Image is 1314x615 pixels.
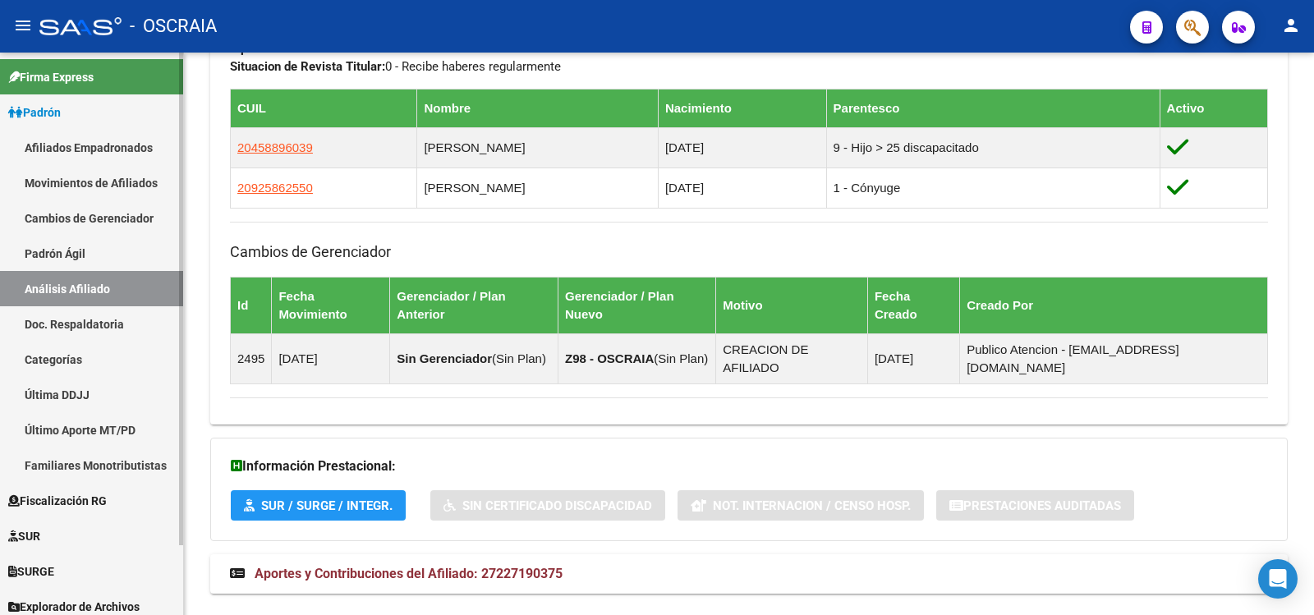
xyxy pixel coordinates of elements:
[716,277,868,333] th: Motivo
[1281,16,1301,35] mat-icon: person
[8,492,107,510] span: Fiscalización RG
[397,351,492,365] strong: Sin Gerenciador
[826,127,1160,168] td: 9 - Hijo > 25 discapacitado
[713,498,911,513] span: Not. Internacion / Censo Hosp.
[960,277,1268,333] th: Creado Por
[390,333,558,383] td: ( )
[678,490,924,521] button: Not. Internacion / Censo Hosp.
[462,498,652,513] span: Sin Certificado Discapacidad
[558,277,716,333] th: Gerenciador / Plan Nuevo
[430,490,665,521] button: Sin Certificado Discapacidad
[130,8,217,44] span: - OSCRAIA
[231,333,272,383] td: 2495
[716,333,868,383] td: CREACION DE AFILIADO
[1160,89,1267,127] th: Activo
[230,59,385,74] strong: Situacion de Revista Titular:
[230,41,554,56] span: 00 - RELACION DE DEPENDENCIA
[255,566,563,581] span: Aportes y Contribuciones del Afiliado: 27227190375
[231,277,272,333] th: Id
[565,351,654,365] strong: Z98 - OSCRAIA
[867,333,959,383] td: [DATE]
[8,562,54,581] span: SURGE
[272,333,390,383] td: [DATE]
[230,59,561,74] span: 0 - Recibe haberes regularmente
[496,351,542,365] span: Sin Plan
[1258,559,1298,599] div: Open Intercom Messenger
[13,16,33,35] mat-icon: menu
[230,241,1268,264] h3: Cambios de Gerenciador
[237,181,313,195] span: 20925862550
[261,498,393,513] span: SUR / SURGE / INTEGR.
[231,455,1267,478] h3: Información Prestacional:
[960,333,1268,383] td: Publico Atencion - [EMAIL_ADDRESS][DOMAIN_NAME]
[417,127,659,168] td: [PERSON_NAME]
[826,89,1160,127] th: Parentesco
[231,490,406,521] button: SUR / SURGE / INTEGR.
[231,89,417,127] th: CUIL
[8,68,94,86] span: Firma Express
[390,277,558,333] th: Gerenciador / Plan Anterior
[417,168,659,208] td: [PERSON_NAME]
[8,527,40,545] span: SUR
[826,168,1160,208] td: 1 - Cónyuge
[417,89,659,127] th: Nombre
[230,41,366,56] strong: Tipo Beneficiario Titular:
[237,140,313,154] span: 20458896039
[867,277,959,333] th: Fecha Creado
[658,89,826,127] th: Nacimiento
[658,168,826,208] td: [DATE]
[658,351,704,365] span: Sin Plan
[8,103,61,122] span: Padrón
[210,554,1288,594] mat-expansion-panel-header: Aportes y Contribuciones del Afiliado: 27227190375
[272,277,390,333] th: Fecha Movimiento
[936,490,1134,521] button: Prestaciones Auditadas
[963,498,1121,513] span: Prestaciones Auditadas
[658,127,826,168] td: [DATE]
[558,333,716,383] td: ( )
